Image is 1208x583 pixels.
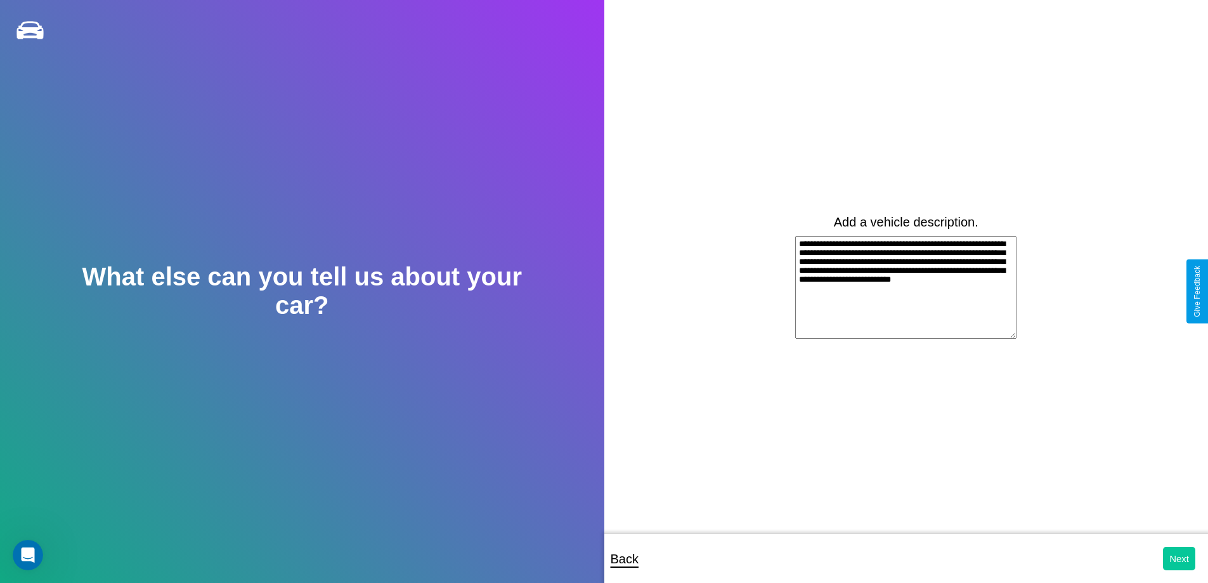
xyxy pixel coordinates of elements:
[611,547,639,570] p: Back
[60,263,543,320] h2: What else can you tell us about your car?
[1163,547,1195,570] button: Next
[13,540,43,570] iframe: Intercom live chat
[834,215,978,230] label: Add a vehicle description.
[1193,266,1202,317] div: Give Feedback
